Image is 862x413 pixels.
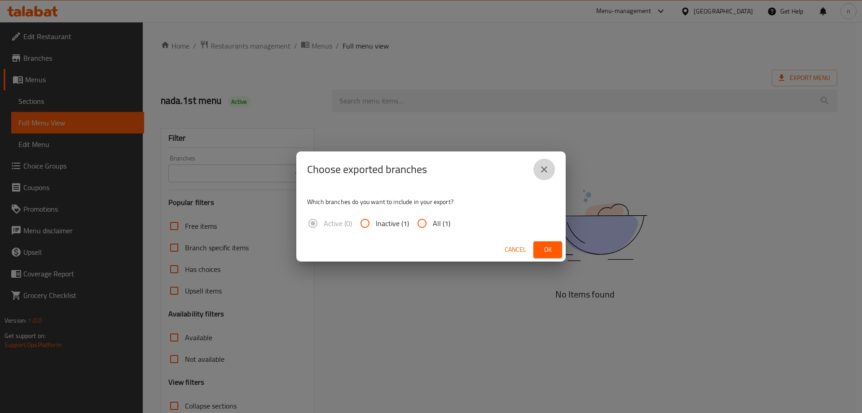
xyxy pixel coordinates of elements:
button: close [533,159,555,180]
span: Inactive (1) [376,218,409,229]
span: Cancel [505,244,526,255]
span: Active (0) [324,218,352,229]
button: Cancel [501,241,530,258]
p: Which branches do you want to include in your export? [307,197,555,206]
button: Ok [533,241,562,258]
span: Ok [541,244,555,255]
span: All (1) [433,218,450,229]
h2: Choose exported branches [307,162,427,177]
